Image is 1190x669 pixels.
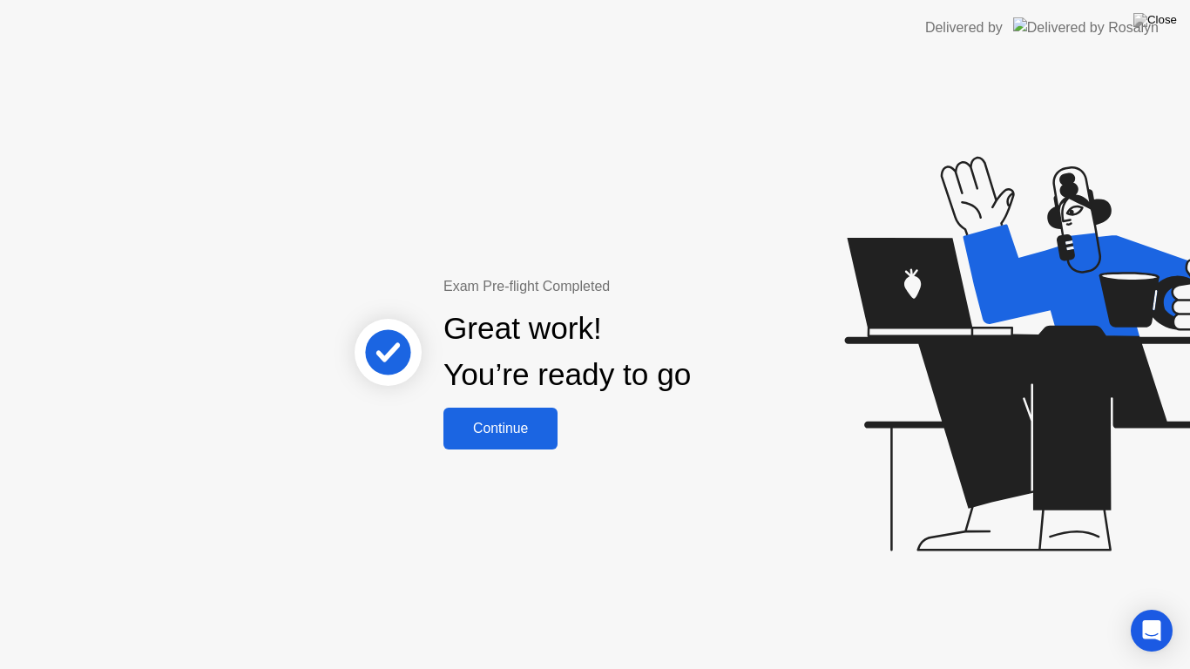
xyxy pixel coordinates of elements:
[1013,17,1159,37] img: Delivered by Rosalyn
[443,306,691,398] div: Great work! You’re ready to go
[1133,13,1177,27] img: Close
[449,421,552,436] div: Continue
[443,408,558,449] button: Continue
[443,276,803,297] div: Exam Pre-flight Completed
[925,17,1003,38] div: Delivered by
[1131,610,1173,652] div: Open Intercom Messenger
